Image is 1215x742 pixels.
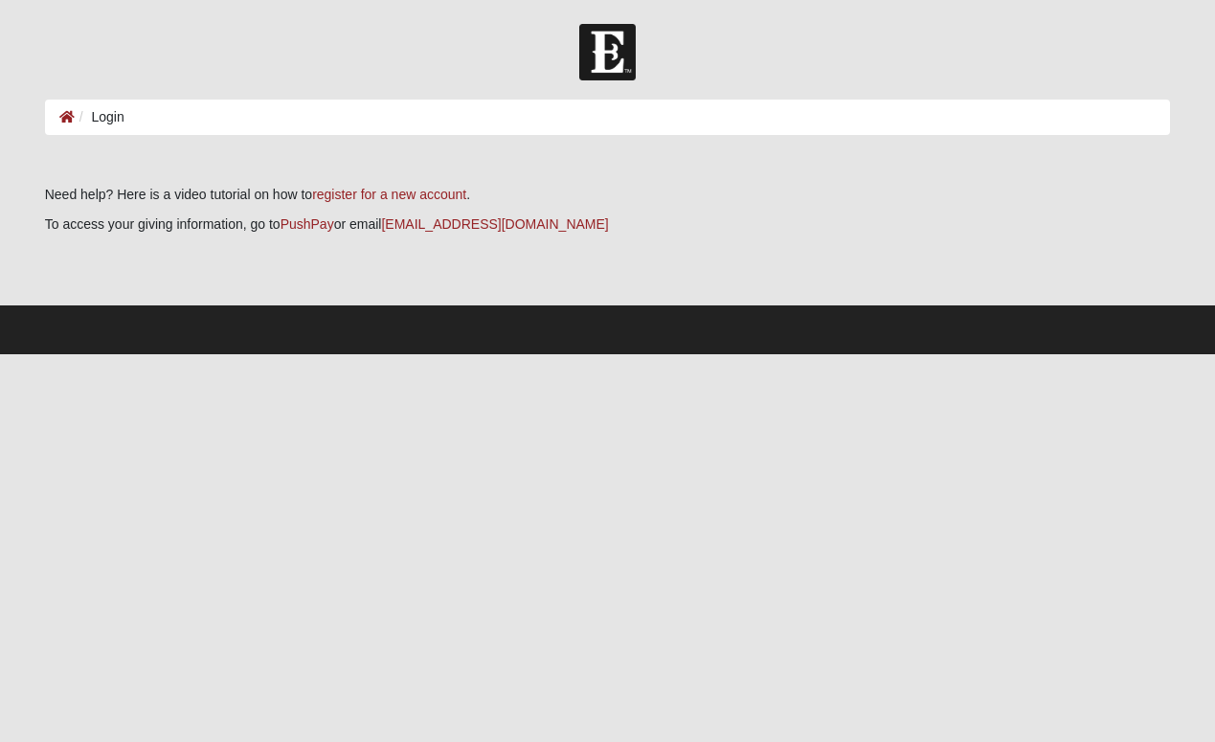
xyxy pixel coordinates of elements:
a: PushPay [281,216,334,232]
p: Need help? Here is a video tutorial on how to . [45,185,1171,205]
p: To access your giving information, go to or email [45,214,1171,235]
img: Church of Eleven22 Logo [579,24,636,80]
a: register for a new account [312,187,466,202]
a: [EMAIL_ADDRESS][DOMAIN_NAME] [381,216,608,232]
li: Login [75,107,124,127]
